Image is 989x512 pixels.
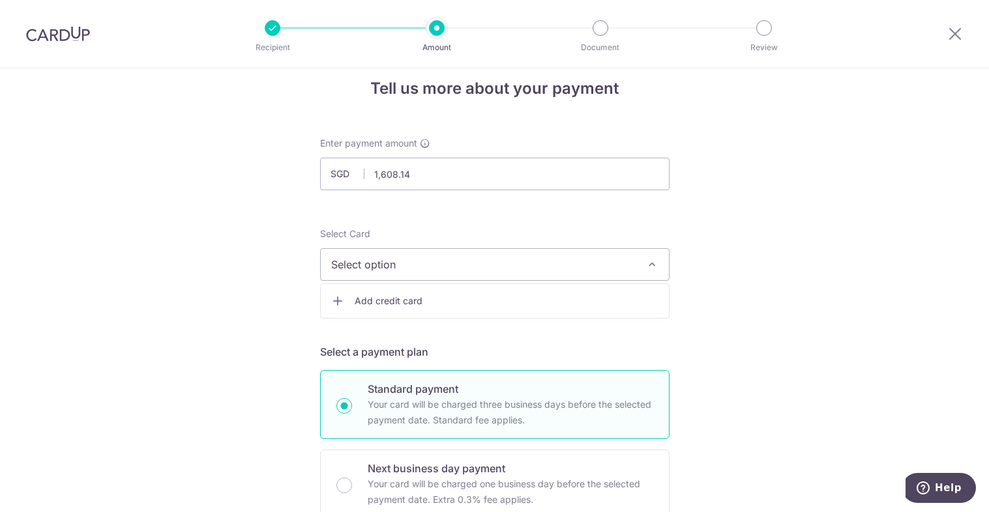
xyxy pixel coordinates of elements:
span: translation missing: en.payables.payment_networks.credit_card.summary.labels.select_card [320,228,370,239]
span: SGD [331,167,364,180]
p: Recipient [224,41,321,54]
iframe: Opens a widget where you can find more information [906,473,976,505]
ul: Select option [320,283,670,319]
span: Enter payment amount [320,137,417,150]
p: Amount [389,41,485,54]
h4: Tell us more about your payment [320,77,670,100]
p: Next business day payment [368,461,653,476]
p: Document [552,41,649,54]
span: Add credit card [355,294,658,307]
p: Your card will be charged three business days before the selected payment date. Standard fee appl... [368,397,653,428]
button: Select option [320,248,670,281]
p: Your card will be charged one business day before the selected payment date. Extra 0.3% fee applies. [368,476,653,507]
p: Standard payment [368,381,653,397]
input: 0.00 [320,158,670,190]
a: Add credit card [321,289,669,313]
span: Select option [331,257,635,272]
p: Review [716,41,812,54]
h5: Select a payment plan [320,344,670,360]
img: CardUp [26,26,90,42]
